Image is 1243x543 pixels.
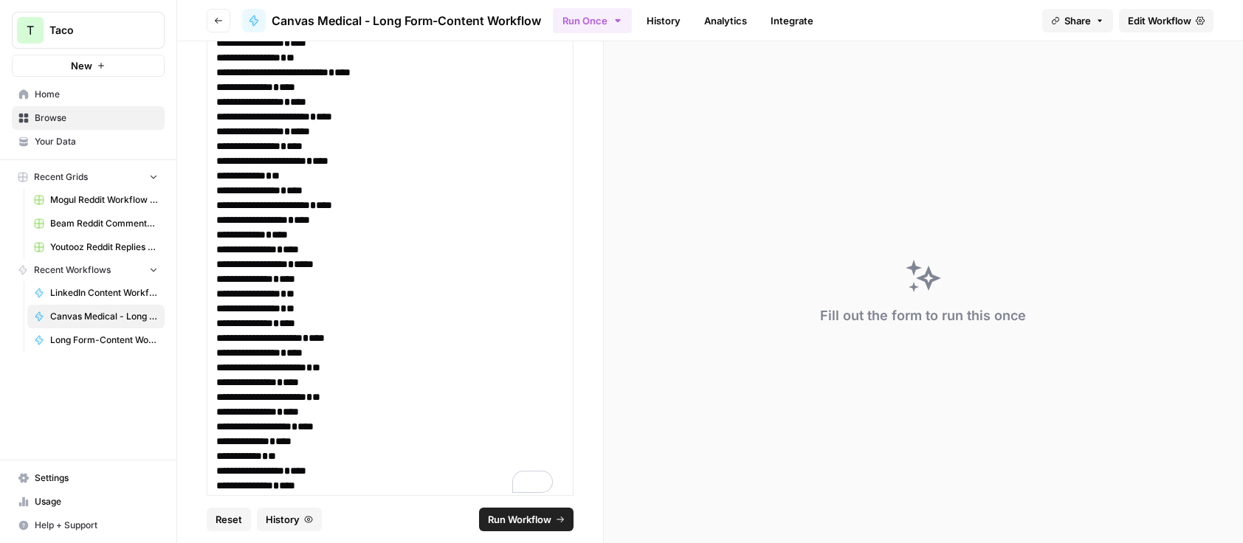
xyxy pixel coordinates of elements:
[50,241,158,254] span: Youtooz Reddit Replies Workflow Grid
[34,170,88,184] span: Recent Grids
[27,188,165,212] a: Mogul Reddit Workflow Grid (1)
[27,281,165,305] a: LinkedIn Content Workflow
[207,508,251,531] button: Reset
[12,83,165,106] a: Home
[12,166,165,188] button: Recent Grids
[242,9,541,32] a: Canvas Medical - Long Form-Content Workflow
[820,305,1026,326] div: Fill out the form to run this once
[1128,13,1191,28] span: Edit Workflow
[12,259,165,281] button: Recent Workflows
[638,9,689,32] a: History
[27,212,165,235] a: Beam Reddit Comments Workflow Grid
[1119,9,1213,32] a: Edit Workflow
[479,508,574,531] button: Run Workflow
[12,490,165,513] a: Usage
[50,310,158,323] span: Canvas Medical - Long Form-Content Workflow
[12,130,165,153] a: Your Data
[35,111,158,125] span: Browse
[488,512,551,527] span: Run Workflow
[35,135,158,148] span: Your Data
[762,9,822,32] a: Integrate
[35,88,158,101] span: Home
[12,106,165,130] a: Browse
[12,12,165,49] button: Workspace: Taco
[34,263,111,277] span: Recent Workflows
[50,217,158,230] span: Beam Reddit Comments Workflow Grid
[12,55,165,77] button: New
[49,23,139,38] span: Taco
[50,286,158,300] span: LinkedIn Content Workflow
[27,328,165,352] a: Long Form-Content Workflow - AI Clients (New)
[266,512,300,527] span: History
[12,466,165,490] a: Settings
[35,495,158,508] span: Usage
[27,235,165,259] a: Youtooz Reddit Replies Workflow Grid
[695,9,756,32] a: Analytics
[71,58,92,73] span: New
[216,512,242,527] span: Reset
[50,333,158,347] span: Long Form-Content Workflow - AI Clients (New)
[12,513,165,537] button: Help + Support
[1064,13,1091,28] span: Share
[27,305,165,328] a: Canvas Medical - Long Form-Content Workflow
[257,508,322,531] button: History
[35,519,158,532] span: Help + Support
[35,471,158,485] span: Settings
[1042,9,1113,32] button: Share
[50,193,158,207] span: Mogul Reddit Workflow Grid (1)
[553,8,632,33] button: Run Once
[272,12,541,30] span: Canvas Medical - Long Form-Content Workflow
[27,21,34,39] span: T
